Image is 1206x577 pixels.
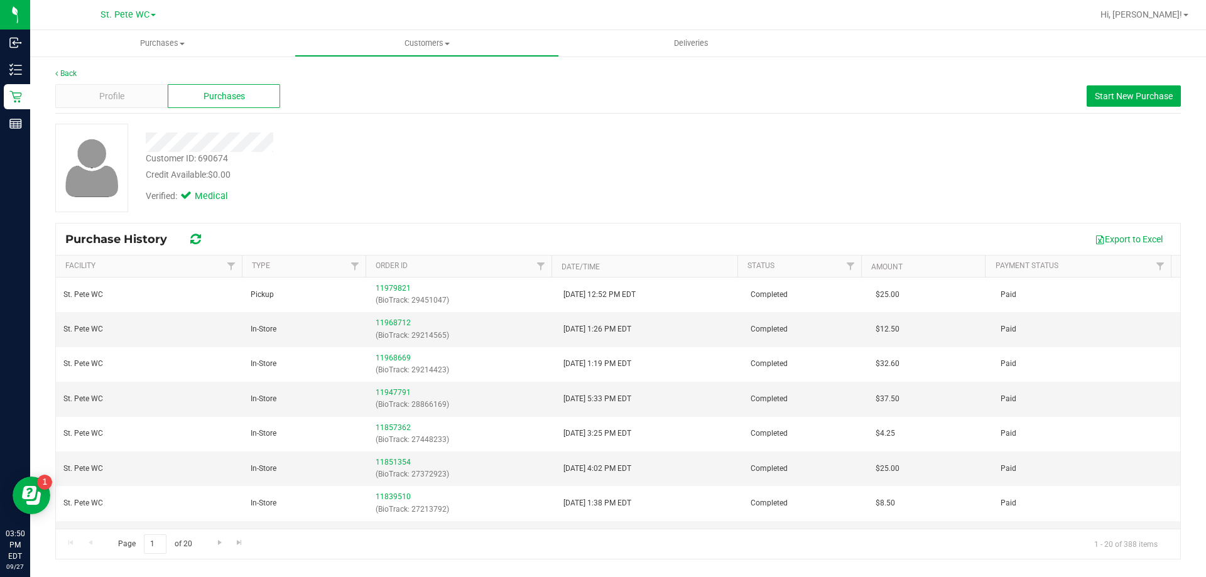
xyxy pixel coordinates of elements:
[376,364,548,376] p: (BioTrack: 29214423)
[63,393,103,405] span: St. Pete WC
[751,393,788,405] span: Completed
[146,190,245,203] div: Verified:
[876,358,899,370] span: $32.60
[204,90,245,103] span: Purchases
[376,284,411,293] a: 11979821
[657,38,725,49] span: Deliveries
[251,463,276,475] span: In-Store
[63,428,103,439] span: St. Pete WC
[376,330,548,342] p: (BioTrack: 29214565)
[210,534,229,551] a: Go to the next page
[208,170,231,180] span: $0.00
[221,256,242,277] a: Filter
[251,289,274,301] span: Pickup
[9,117,22,130] inline-svg: Reports
[751,497,788,509] span: Completed
[146,152,228,165] div: Customer ID: 690674
[376,261,408,270] a: Order ID
[376,527,411,536] a: 11832042
[251,323,276,335] span: In-Store
[55,69,77,78] a: Back
[63,358,103,370] span: St. Pete WC
[996,261,1058,270] a: Payment Status
[751,463,788,475] span: Completed
[63,497,103,509] span: St. Pete WC
[63,289,103,301] span: St. Pete WC
[345,256,366,277] a: Filter
[876,393,899,405] span: $37.50
[376,434,548,446] p: (BioTrack: 27448233)
[65,261,95,270] a: Facility
[876,463,899,475] span: $25.00
[251,428,276,439] span: In-Store
[63,463,103,475] span: St. Pete WC
[376,468,548,480] p: (BioTrack: 27372923)
[9,36,22,49] inline-svg: Inbound
[30,38,295,49] span: Purchases
[1100,9,1182,19] span: Hi, [PERSON_NAME]!
[563,393,631,405] span: [DATE] 5:33 PM EDT
[144,534,166,554] input: 1
[563,323,631,335] span: [DATE] 1:26 PM EDT
[376,399,548,411] p: (BioTrack: 28866169)
[1084,534,1168,553] span: 1 - 20 of 388 items
[251,393,276,405] span: In-Store
[563,358,631,370] span: [DATE] 1:19 PM EDT
[871,262,903,271] a: Amount
[563,497,631,509] span: [DATE] 1:38 PM EDT
[563,289,636,301] span: [DATE] 12:52 PM EDT
[840,256,861,277] a: Filter
[376,458,411,466] a: 11851354
[876,323,899,335] span: $12.50
[747,261,774,270] a: Status
[107,534,202,554] span: Page of 20
[6,528,24,562] p: 03:50 PM EDT
[559,30,823,57] a: Deliveries
[1087,229,1171,250] button: Export to Excel
[1150,256,1171,277] a: Filter
[1001,428,1016,439] span: Paid
[751,358,788,370] span: Completed
[376,504,548,515] p: (BioTrack: 27213792)
[1001,497,1016,509] span: Paid
[1001,463,1016,475] span: Paid
[376,318,411,327] a: 11968712
[251,358,276,370] span: In-Store
[376,388,411,397] a: 11947791
[63,323,103,335] span: St. Pete WC
[376,353,411,362] a: 11968669
[30,30,295,57] a: Purchases
[146,168,699,181] div: Credit Available:
[751,323,788,335] span: Completed
[751,289,788,301] span: Completed
[59,136,125,200] img: user-icon.png
[37,475,52,490] iframe: Resource center unread badge
[1001,323,1016,335] span: Paid
[99,90,124,103] span: Profile
[876,428,895,439] span: $4.25
[65,232,180,246] span: Purchase History
[376,492,411,501] a: 11839510
[195,190,245,203] span: Medical
[13,477,50,514] iframe: Resource center
[295,38,558,49] span: Customers
[1095,91,1173,101] span: Start New Purchase
[252,261,270,270] a: Type
[1001,289,1016,301] span: Paid
[1001,358,1016,370] span: Paid
[563,428,631,439] span: [DATE] 3:25 PM EDT
[9,63,22,76] inline-svg: Inventory
[295,30,559,57] a: Customers
[376,423,411,432] a: 11857362
[376,294,548,306] p: (BioTrack: 29451047)
[876,497,895,509] span: $8.50
[9,90,22,103] inline-svg: Retail
[231,534,249,551] a: Go to the last page
[6,562,24,571] p: 09/27
[562,262,600,271] a: Date/Time
[100,9,149,20] span: St. Pete WC
[251,497,276,509] span: In-Store
[876,289,899,301] span: $25.00
[563,463,631,475] span: [DATE] 4:02 PM EDT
